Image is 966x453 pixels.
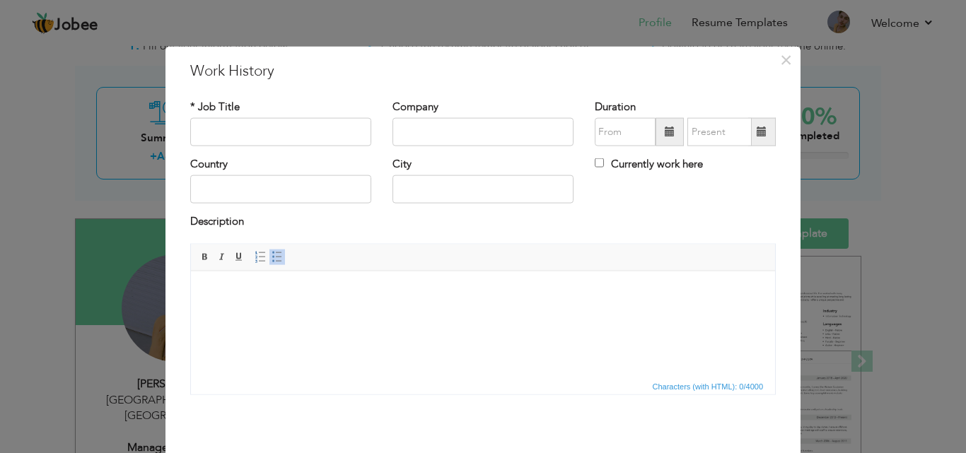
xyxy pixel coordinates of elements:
label: Country [190,157,228,172]
span: × [780,47,792,72]
a: Bold [197,249,213,264]
a: Underline [231,249,247,264]
span: Characters (with HTML): 0/4000 [650,380,767,392]
iframe: Rich Text Editor, workEditor [191,271,775,377]
button: Close [774,48,797,71]
label: Currently work here [595,157,703,172]
label: Description [190,214,244,229]
a: Insert/Remove Bulleted List [269,249,285,264]
label: * Job Title [190,99,240,114]
a: Insert/Remove Numbered List [252,249,268,264]
label: Company [392,99,438,114]
input: Present [687,118,752,146]
input: From [595,118,656,146]
label: City [392,157,412,172]
h3: Work History [190,60,776,81]
a: Italic [214,249,230,264]
input: Currently work here [595,158,604,167]
label: Duration [595,99,636,114]
div: Statistics [650,380,768,392]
